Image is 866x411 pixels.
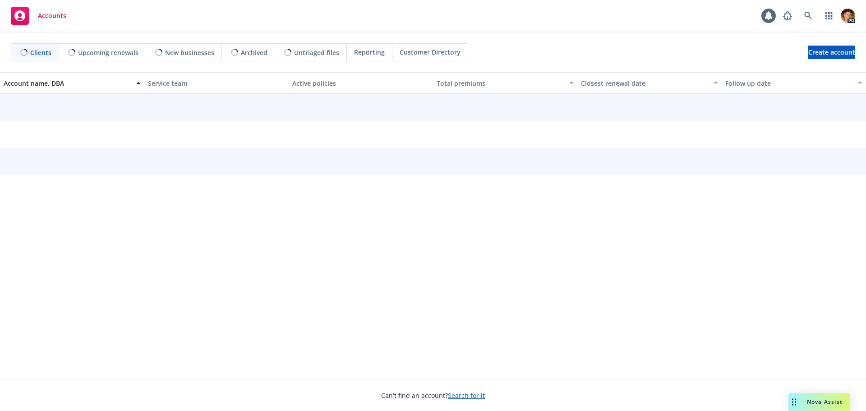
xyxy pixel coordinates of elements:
span: Upcoming renewals [78,48,138,57]
span: Can't find an account? [381,391,485,400]
button: Service team [144,72,289,94]
div: Account name, DBA [4,79,131,88]
div: Service team [148,79,285,88]
a: Accounts [7,3,70,28]
div: Follow up date [725,79,852,88]
a: Search [799,7,817,25]
div: Closest renewal date [581,79,708,88]
span: Customer Directory [400,47,461,57]
a: Create account [808,46,855,59]
div: Total premiums [437,79,564,88]
a: Search for it [448,391,485,400]
span: Nova Assist [807,398,843,406]
button: Nova Assist [788,393,850,411]
span: Create account [808,44,855,61]
span: New businesses [165,48,214,57]
button: Active policies [289,72,433,94]
span: Untriaged files [294,48,339,57]
div: Active policies [292,79,429,88]
span: Clients [30,48,51,57]
button: Closest renewal date [577,72,722,94]
a: Switch app [820,7,838,25]
img: photo [841,9,855,23]
button: Follow up date [722,72,866,94]
span: Archived [241,48,267,57]
button: Total premiums [433,72,577,94]
span: Accounts [38,12,66,19]
div: Drag to move [788,393,800,411]
span: Reporting [354,47,385,57]
a: Report a Bug [778,7,797,25]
